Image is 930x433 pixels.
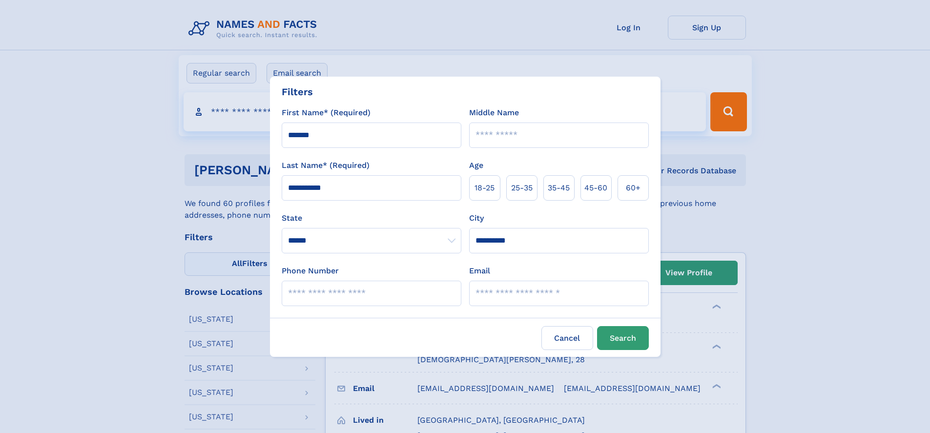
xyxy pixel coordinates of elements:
label: Last Name* (Required) [282,160,370,171]
label: Age [469,160,483,171]
label: Phone Number [282,265,339,277]
span: 25‑35 [511,182,533,194]
span: 60+ [626,182,641,194]
span: 35‑45 [548,182,570,194]
label: Cancel [541,326,593,350]
button: Search [597,326,649,350]
label: Middle Name [469,107,519,119]
span: 18‑25 [475,182,495,194]
label: First Name* (Required) [282,107,371,119]
span: 45‑60 [584,182,607,194]
label: Email [469,265,490,277]
label: City [469,212,484,224]
div: Filters [282,84,313,99]
label: State [282,212,461,224]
